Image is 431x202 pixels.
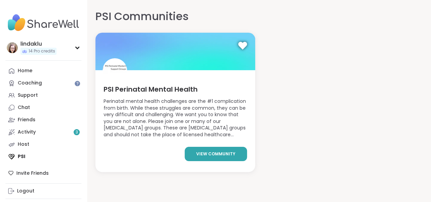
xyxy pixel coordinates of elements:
[95,33,255,70] img: PSI Perinatal Mental Health
[17,188,34,195] div: Logout
[104,98,247,139] span: Perinatal mental health challenges are the #1 complication from birth. While these struggles are ...
[18,104,30,111] div: Chat
[5,114,81,126] a: Friends
[196,151,235,157] span: view community
[5,11,81,35] img: ShareWell Nav Logo
[103,58,127,83] img: PSI Perinatal Mental Health
[5,77,81,89] a: Coaching
[18,141,29,148] div: Host
[75,81,80,86] iframe: Spotlight
[20,40,57,48] div: lindaklu
[95,8,189,25] h1: PSI Communities
[18,129,36,136] div: Activity
[29,48,55,54] span: 14 Pro credits
[5,102,81,114] a: Chat
[18,116,35,123] div: Friends
[185,147,247,161] a: view community
[18,67,32,74] div: Home
[5,89,81,102] a: Support
[18,92,38,99] div: Support
[5,126,81,138] a: Activity3
[104,84,198,94] span: PSI Perinatal Mental Health
[5,167,81,179] div: Invite Friends
[18,80,42,87] div: Coaching
[5,185,81,197] a: Logout
[76,129,78,135] span: 3
[7,42,18,53] img: lindaklu
[5,138,81,151] a: Host
[5,65,81,77] a: Home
